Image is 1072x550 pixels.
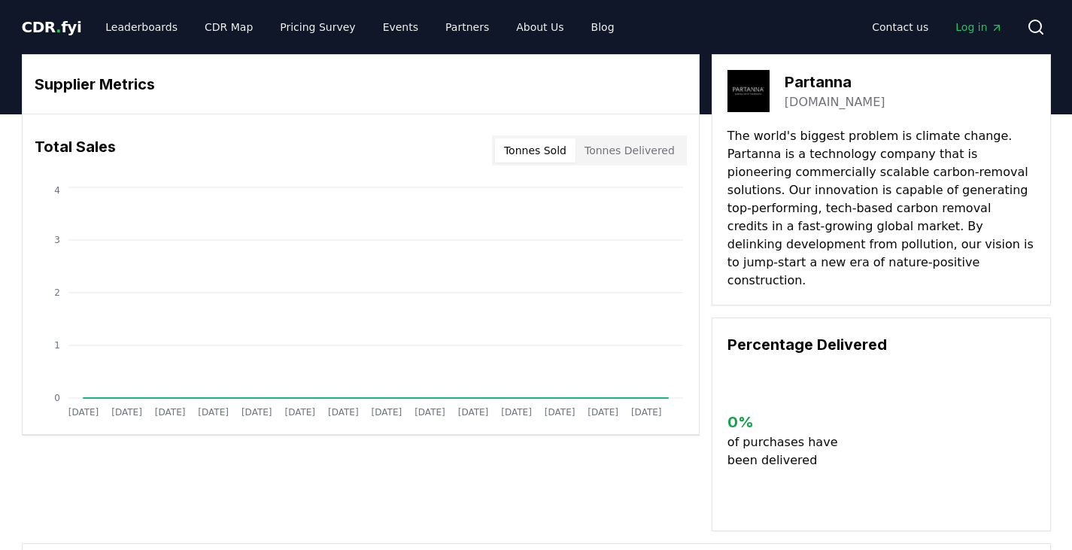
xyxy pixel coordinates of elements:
tspan: [DATE] [198,407,229,418]
tspan: [DATE] [588,407,618,418]
p: of purchases have been delivered [727,433,850,469]
a: Pricing Survey [268,14,367,41]
a: Partners [433,14,501,41]
tspan: [DATE] [154,407,185,418]
tspan: 1 [54,340,60,351]
tspan: 2 [54,287,60,298]
tspan: [DATE] [68,407,99,418]
tspan: [DATE] [501,407,532,418]
tspan: [DATE] [457,407,488,418]
h3: Supplier Metrics [35,73,687,96]
a: Log in [943,14,1014,41]
span: CDR fyi [22,18,82,36]
nav: Main [860,14,1014,41]
h3: Percentage Delivered [727,333,1035,356]
h3: Partanna [785,71,885,93]
tspan: [DATE] [328,407,359,418]
tspan: 3 [54,235,60,245]
tspan: 0 [54,393,60,403]
a: [DOMAIN_NAME] [785,93,885,111]
a: About Us [504,14,575,41]
tspan: [DATE] [371,407,402,418]
h3: Total Sales [35,135,116,166]
tspan: [DATE] [544,407,575,418]
button: Tonnes Sold [495,138,575,163]
tspan: [DATE] [415,407,445,418]
tspan: [DATE] [241,407,272,418]
span: . [56,18,61,36]
tspan: [DATE] [111,407,142,418]
p: The world's biggest problem is climate change. Partanna is a technology company that is pioneerin... [727,127,1035,290]
a: Events [371,14,430,41]
tspan: [DATE] [284,407,315,418]
nav: Main [93,14,626,41]
h3: 0 % [727,411,850,433]
tspan: [DATE] [630,407,661,418]
a: Contact us [860,14,940,41]
a: CDR Map [193,14,265,41]
a: Blog [579,14,627,41]
tspan: 4 [54,185,60,196]
span: Log in [955,20,1002,35]
a: CDR.fyi [22,17,82,38]
button: Tonnes Delivered [575,138,684,163]
img: Partanna-logo [727,70,770,112]
a: Leaderboards [93,14,190,41]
